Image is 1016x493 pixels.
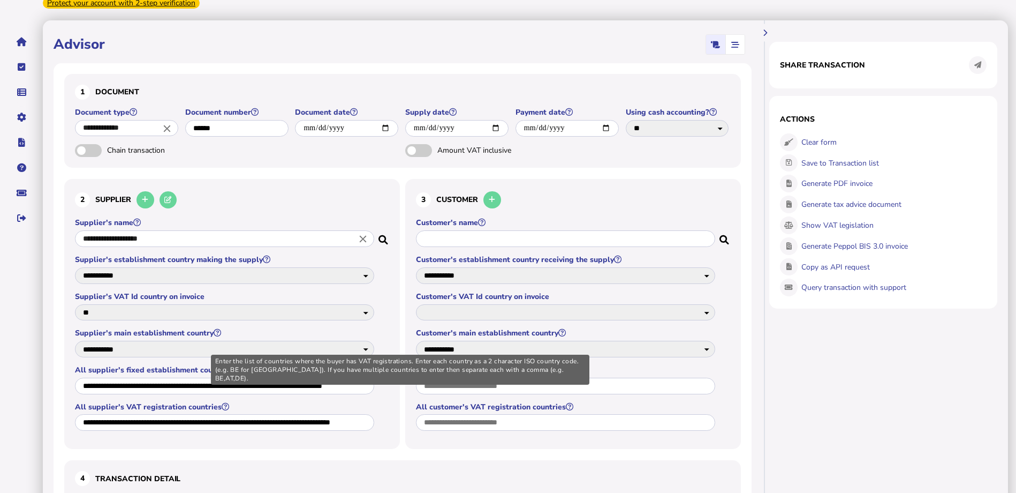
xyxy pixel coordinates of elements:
[107,145,219,155] span: Chain transaction
[10,56,33,78] button: Tasks
[416,190,730,211] h3: Customer
[706,35,725,54] mat-button-toggle: Classic scrolling page view
[719,232,730,241] i: Search for a dummy customer
[515,107,620,117] label: Payment date
[75,107,180,117] label: Document type
[211,355,589,385] div: Enter the list of countries where the buyer has VAT registrations. Enter each country as a 2 char...
[780,114,987,124] h1: Actions
[75,365,376,375] label: All supplier's fixed establishment countries
[780,60,865,70] h1: Share transaction
[416,292,717,302] label: Customer's VAT Id country on invoice
[17,92,26,93] i: Data manager
[756,24,774,41] button: Hide
[161,122,173,134] i: Close
[75,328,376,338] label: Supplier's main establishment country
[75,292,376,302] label: Supplier's VAT Id country on invoice
[416,402,717,412] label: All customer's VAT registration countries
[626,107,731,117] label: Using cash accounting?
[54,35,105,54] h1: Advisor
[10,81,33,103] button: Data manager
[10,106,33,129] button: Manage settings
[416,218,717,228] label: Customer's name
[185,107,290,117] label: Document number
[64,179,400,450] section: Define the seller
[405,107,510,117] label: Supply date
[75,85,730,100] h3: Document
[437,145,550,155] span: Amount VAT inclusive
[416,192,431,207] div: 3
[357,233,369,245] i: Close
[75,192,90,207] div: 2
[10,131,33,154] button: Developer hub links
[416,328,717,338] label: Customer's main establishment country
[75,190,389,211] h3: Supplier
[75,402,376,412] label: All supplier's VAT registration countries
[75,85,90,100] div: 1
[378,232,389,241] i: Search for a dummy seller
[75,471,90,486] div: 4
[725,35,745,54] mat-button-toggle: Stepper view
[295,107,400,117] label: Document date
[483,191,501,209] button: Add a new customer to the database
[160,191,177,209] button: Edit selected supplier in the database
[10,156,33,179] button: Help pages
[75,218,376,228] label: Supplier's name
[10,31,33,53] button: Home
[416,255,717,265] label: Customer's establishment country receiving the supply
[137,191,154,209] button: Add a new supplier to the database
[969,56,987,74] button: Share transaction
[10,182,33,204] button: Raise a support ticket
[10,207,33,229] button: Sign out
[75,471,730,486] h3: Transaction detail
[75,107,180,144] app-field: Select a document type
[75,255,376,265] label: Supplier's establishment country making the supply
